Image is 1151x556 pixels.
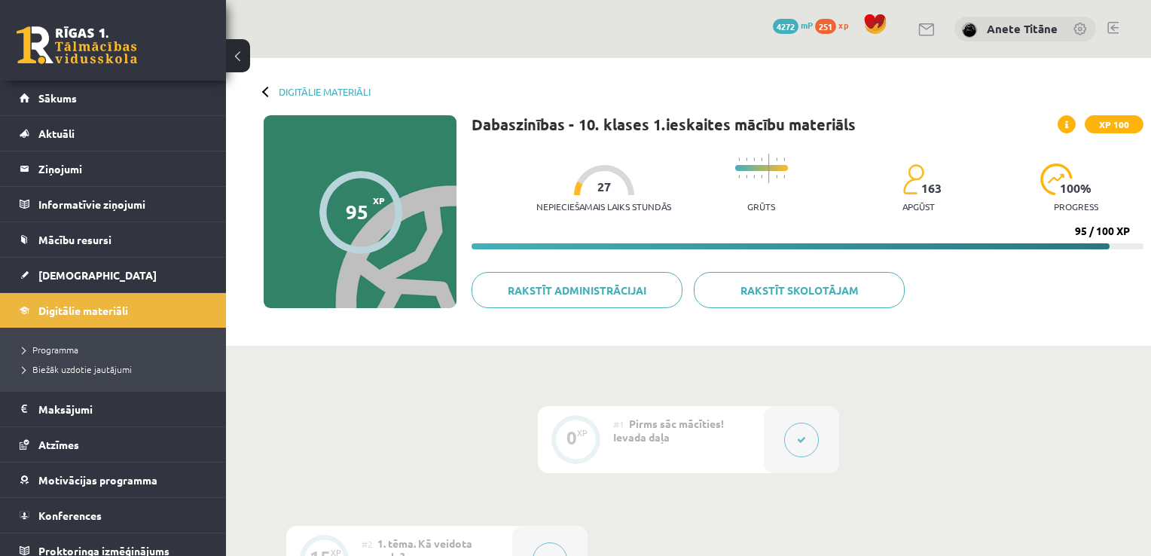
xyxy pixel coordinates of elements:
[801,19,813,31] span: mP
[38,473,157,487] span: Motivācijas programma
[38,392,207,426] legend: Maksājumi
[566,431,577,444] div: 0
[38,151,207,186] legend: Ziņojumi
[38,438,79,451] span: Atzīmes
[1054,201,1098,212] p: progress
[38,187,207,221] legend: Informatīvie ziņojumi
[773,19,798,34] span: 4272
[20,427,207,462] a: Atzīmes
[362,538,373,550] span: #2
[20,293,207,328] a: Digitālie materiāli
[902,163,924,195] img: students-c634bb4e5e11cddfef0936a35e636f08e4e9abd3cc4e673bd6f9a4125e45ecb1.svg
[738,175,740,179] img: icon-short-line-57e1e144782c952c97e751825c79c345078a6d821885a25fce030b3d8c18986b.svg
[597,180,611,194] span: 27
[23,344,78,356] span: Programma
[279,86,371,97] a: Digitālie materiāli
[761,175,762,179] img: icon-short-line-57e1e144782c952c97e751825c79c345078a6d821885a25fce030b3d8c18986b.svg
[17,26,137,64] a: Rīgas 1. Tālmācības vidusskola
[20,116,207,151] a: Aktuāli
[38,233,111,246] span: Mācību resursi
[761,157,762,161] img: icon-short-line-57e1e144782c952c97e751825c79c345078a6d821885a25fce030b3d8c18986b.svg
[472,272,682,308] a: Rakstīt administrācijai
[20,463,207,497] a: Motivācijas programma
[962,23,977,38] img: Anete Titāne
[1040,163,1073,195] img: icon-progress-161ccf0a02000e728c5f80fcf4c31c7af3da0e1684b2b1d7c360e028c24a22f1.svg
[536,201,671,212] p: Nepieciešamais laiks stundās
[346,200,368,223] div: 95
[613,417,724,444] span: Pirms sāc mācīties! Ievada daļa
[694,272,905,308] a: Rakstīt skolotājam
[20,81,207,115] a: Sākums
[747,201,775,212] p: Grūts
[815,19,836,34] span: 251
[921,182,942,195] span: 163
[768,154,770,183] img: icon-long-line-d9ea69661e0d244f92f715978eff75569469978d946b2353a9bb055b3ed8787d.svg
[472,115,856,133] h1: Dabaszinības - 10. klases 1.ieskaites mācību materiāls
[987,21,1058,36] a: Anete Titāne
[20,392,207,426] a: Maksājumi
[815,19,856,31] a: 251 xp
[1060,182,1092,195] span: 100 %
[23,343,211,356] a: Programma
[773,19,813,31] a: 4272 mP
[23,362,211,376] a: Biežāk uzdotie jautājumi
[613,418,624,430] span: #1
[783,175,785,179] img: icon-short-line-57e1e144782c952c97e751825c79c345078a6d821885a25fce030b3d8c18986b.svg
[38,268,157,282] span: [DEMOGRAPHIC_DATA]
[20,498,207,533] a: Konferences
[1085,115,1143,133] span: XP 100
[783,157,785,161] img: icon-short-line-57e1e144782c952c97e751825c79c345078a6d821885a25fce030b3d8c18986b.svg
[23,363,132,375] span: Biežāk uzdotie jautājumi
[38,304,128,317] span: Digitālie materiāli
[20,222,207,257] a: Mācību resursi
[577,429,588,437] div: XP
[20,258,207,292] a: [DEMOGRAPHIC_DATA]
[373,195,385,206] span: XP
[746,157,747,161] img: icon-short-line-57e1e144782c952c97e751825c79c345078a6d821885a25fce030b3d8c18986b.svg
[776,175,777,179] img: icon-short-line-57e1e144782c952c97e751825c79c345078a6d821885a25fce030b3d8c18986b.svg
[838,19,848,31] span: xp
[20,151,207,186] a: Ziņojumi
[746,175,747,179] img: icon-short-line-57e1e144782c952c97e751825c79c345078a6d821885a25fce030b3d8c18986b.svg
[20,187,207,221] a: Informatīvie ziņojumi
[753,157,755,161] img: icon-short-line-57e1e144782c952c97e751825c79c345078a6d821885a25fce030b3d8c18986b.svg
[38,127,75,140] span: Aktuāli
[776,157,777,161] img: icon-short-line-57e1e144782c952c97e751825c79c345078a6d821885a25fce030b3d8c18986b.svg
[753,175,755,179] img: icon-short-line-57e1e144782c952c97e751825c79c345078a6d821885a25fce030b3d8c18986b.svg
[38,509,102,522] span: Konferences
[38,91,77,105] span: Sākums
[738,157,740,161] img: icon-short-line-57e1e144782c952c97e751825c79c345078a6d821885a25fce030b3d8c18986b.svg
[902,201,935,212] p: apgūst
